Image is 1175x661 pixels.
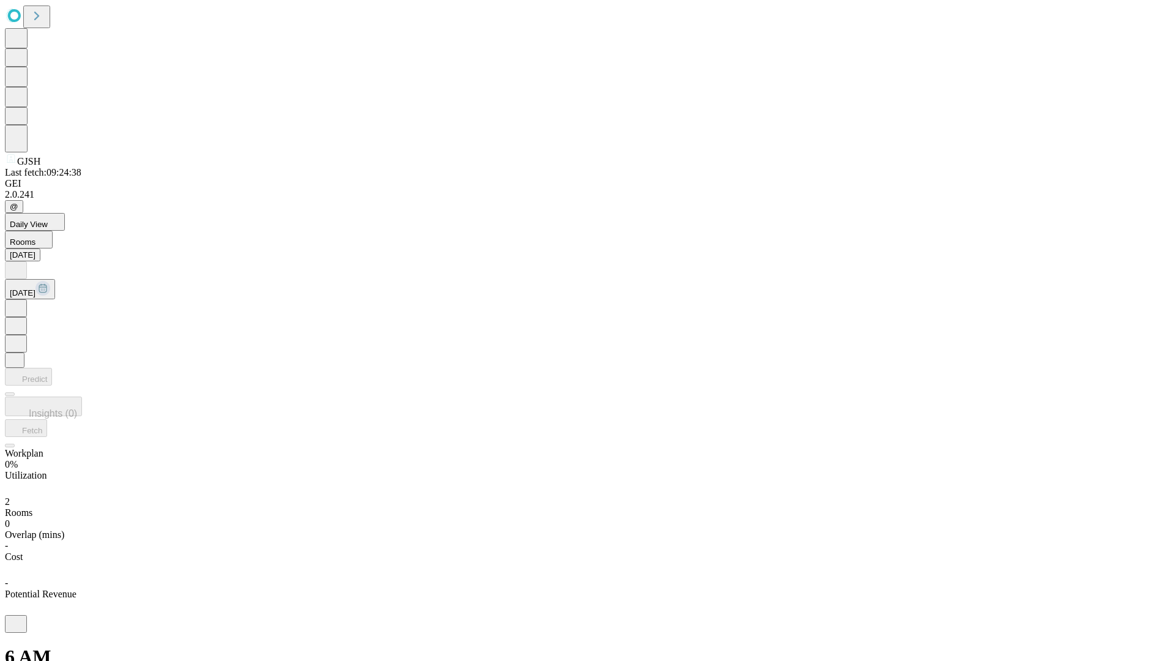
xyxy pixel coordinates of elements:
span: Last fetch: 09:24:38 [5,167,81,177]
span: [DATE] [10,288,35,297]
button: [DATE] [5,248,40,261]
span: Potential Revenue [5,589,76,599]
button: [DATE] [5,279,55,299]
span: Rooms [10,237,35,247]
button: Daily View [5,213,65,231]
button: Insights (0) [5,397,82,416]
span: Cost [5,551,23,562]
button: Rooms [5,231,53,248]
div: 2.0.241 [5,189,1170,200]
span: Rooms [5,507,32,518]
button: Predict [5,368,52,386]
span: @ [10,202,18,211]
span: 0 [5,518,10,529]
button: @ [5,200,23,213]
span: Utilization [5,470,47,480]
button: Fetch [5,419,47,437]
span: 0% [5,459,18,469]
span: Insights (0) [29,408,77,419]
span: Workplan [5,448,43,458]
div: GEI [5,178,1170,189]
span: Overlap (mins) [5,529,64,540]
span: - [5,578,8,588]
span: 2 [5,496,10,507]
span: Daily View [10,220,48,229]
span: - [5,540,8,551]
span: GJSH [17,156,40,166]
